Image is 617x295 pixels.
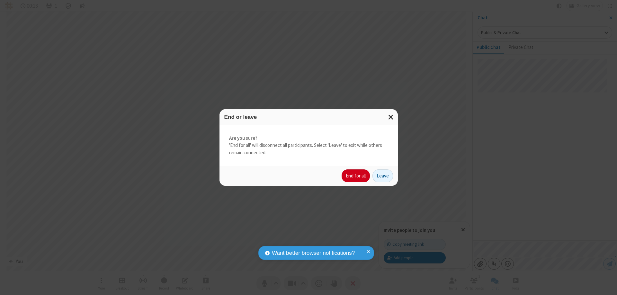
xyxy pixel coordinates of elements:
h3: End or leave [224,114,393,120]
button: End for all [342,169,370,182]
button: Close modal [384,109,398,125]
div: 'End for all' will disconnect all participants. Select 'Leave' to exit while others remain connec... [219,125,398,166]
strong: Are you sure? [229,135,388,142]
span: Want better browser notifications? [272,249,355,257]
button: Leave [372,169,393,182]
